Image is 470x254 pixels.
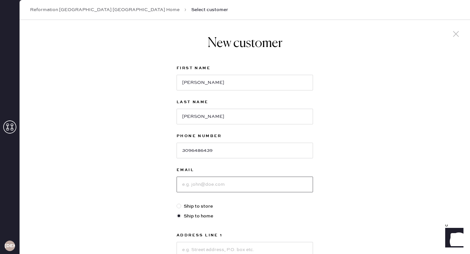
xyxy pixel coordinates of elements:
h1: New customer [177,36,313,51]
input: e.g (XXX) XXXXXX [177,143,313,158]
label: Email [177,166,313,174]
label: Address Line 1 [177,231,313,239]
input: e.g. Doe [177,109,313,124]
a: Reformation [GEOGRAPHIC_DATA] [GEOGRAPHIC_DATA] Home [30,7,180,13]
span: Select customer [191,7,228,13]
input: e.g. John [177,75,313,90]
label: First Name [177,64,313,72]
label: Ship to home [177,213,313,220]
label: Last Name [177,98,313,106]
input: e.g. john@doe.com [177,177,313,192]
iframe: Front Chat [439,225,467,253]
label: Ship to store [177,203,313,210]
label: Phone Number [177,132,313,140]
h3: [DEMOGRAPHIC_DATA] [5,244,15,248]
